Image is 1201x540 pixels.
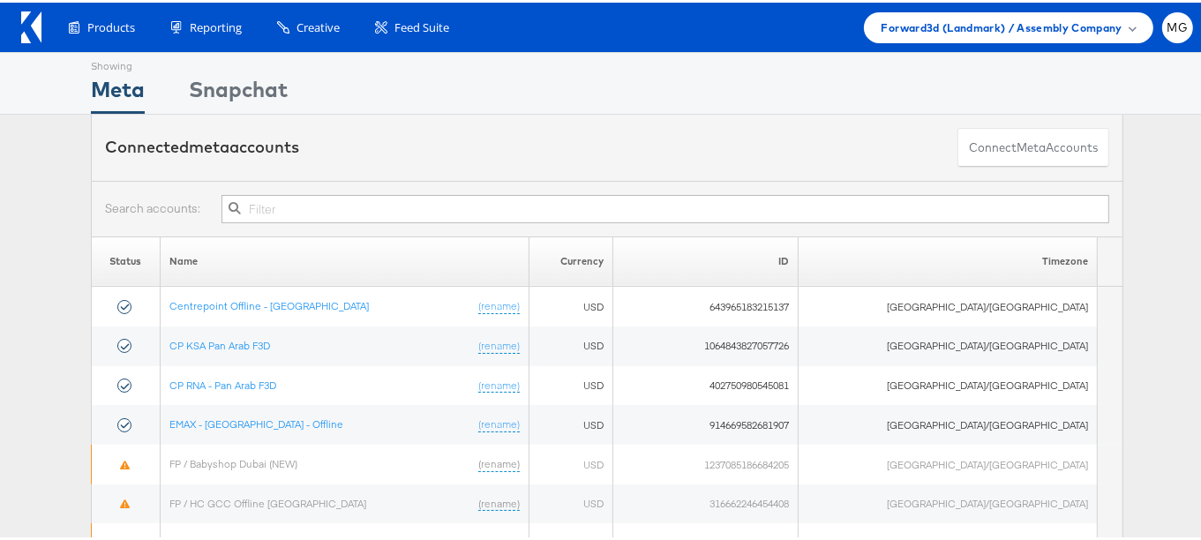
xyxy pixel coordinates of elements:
[169,296,369,310] a: Centrepoint Offline - [GEOGRAPHIC_DATA]
[529,442,612,482] td: USD
[529,234,612,284] th: Currency
[478,296,520,311] a: (rename)
[169,454,297,468] a: FP / Babyshop Dubai (NEW)
[799,364,1098,403] td: [GEOGRAPHIC_DATA]/[GEOGRAPHIC_DATA]
[189,134,229,154] span: meta
[613,402,799,442] td: 914669582681907
[613,284,799,324] td: 643965183215137
[613,442,799,482] td: 1237085186684205
[529,284,612,324] td: USD
[882,16,1122,34] span: Forward3d (Landmark) / Assembly Company
[92,234,161,284] th: Status
[799,234,1098,284] th: Timezone
[221,192,1109,221] input: Filter
[105,133,299,156] div: Connected accounts
[478,454,520,469] a: (rename)
[91,71,145,111] div: Meta
[478,376,520,391] a: (rename)
[87,17,135,34] span: Products
[478,494,520,509] a: (rename)
[169,494,366,507] a: FP / HC GCC Offline [GEOGRAPHIC_DATA]
[169,336,270,349] a: CP KSA Pan Arab F3D
[190,17,242,34] span: Reporting
[799,284,1098,324] td: [GEOGRAPHIC_DATA]/[GEOGRAPHIC_DATA]
[169,415,343,428] a: EMAX - [GEOGRAPHIC_DATA] - Offline
[957,125,1109,165] button: ConnectmetaAccounts
[169,376,276,389] a: CP RNA - Pan Arab F3D
[529,324,612,364] td: USD
[529,402,612,442] td: USD
[613,234,799,284] th: ID
[613,324,799,364] td: 1064843827057726
[1017,137,1046,154] span: meta
[91,50,145,71] div: Showing
[296,17,340,34] span: Creative
[613,482,799,521] td: 316662246454408
[1167,19,1189,31] span: MG
[478,336,520,351] a: (rename)
[799,482,1098,521] td: [GEOGRAPHIC_DATA]/[GEOGRAPHIC_DATA]
[613,364,799,403] td: 402750980545081
[189,71,288,111] div: Snapchat
[478,415,520,430] a: (rename)
[799,402,1098,442] td: [GEOGRAPHIC_DATA]/[GEOGRAPHIC_DATA]
[394,17,449,34] span: Feed Suite
[529,364,612,403] td: USD
[799,324,1098,364] td: [GEOGRAPHIC_DATA]/[GEOGRAPHIC_DATA]
[529,482,612,521] td: USD
[160,234,529,284] th: Name
[799,442,1098,482] td: [GEOGRAPHIC_DATA]/[GEOGRAPHIC_DATA]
